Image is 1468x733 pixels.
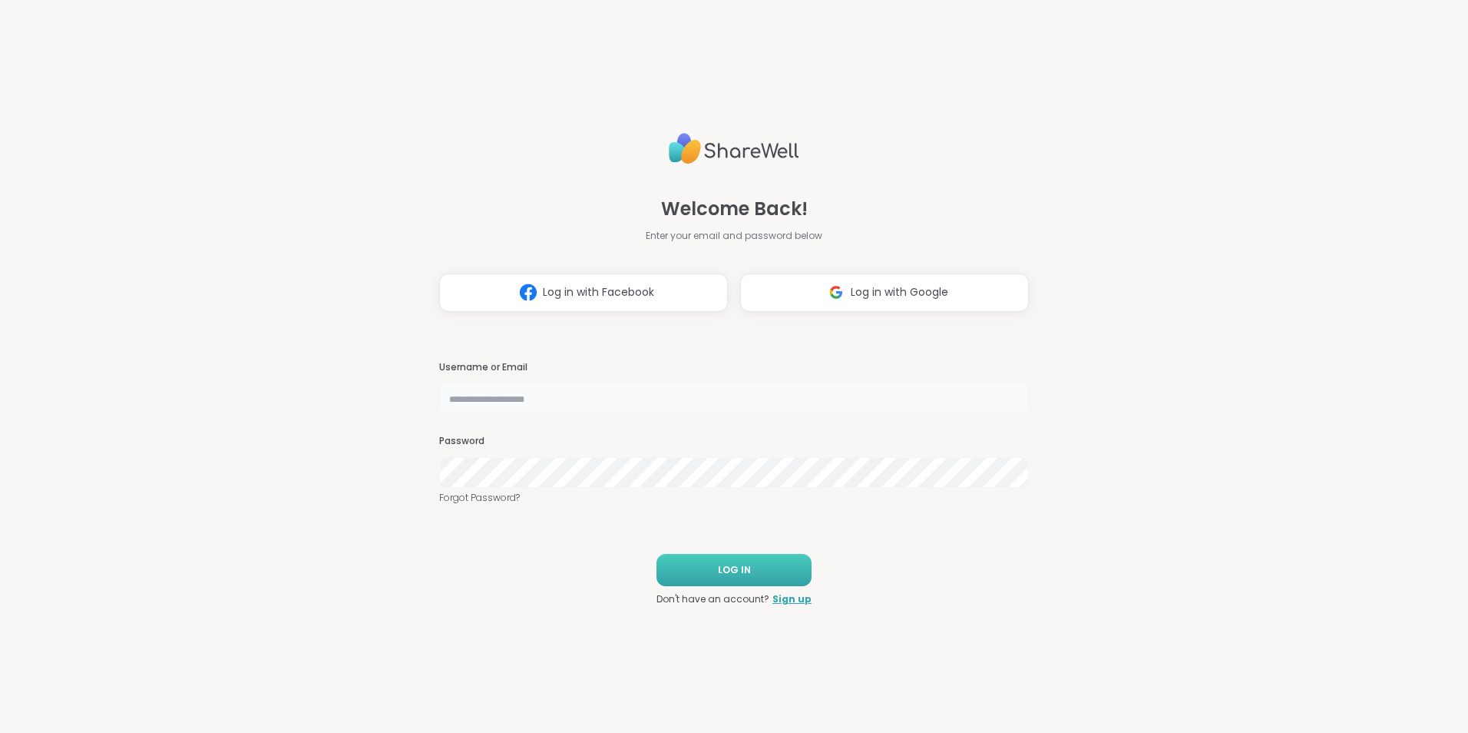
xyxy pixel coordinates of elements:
img: ShareWell Logomark [514,278,543,307]
a: Forgot Password? [439,491,1029,505]
span: Log in with Google [851,284,948,300]
img: ShareWell Logomark [822,278,851,307]
span: Enter your email and password below [646,229,822,243]
span: Log in with Facebook [543,284,654,300]
a: Sign up [772,592,812,606]
button: Log in with Facebook [439,274,728,312]
span: Don't have an account? [656,592,769,606]
button: LOG IN [656,554,812,586]
h3: Password [439,435,1029,448]
img: ShareWell Logo [669,127,799,171]
button: Log in with Google [740,274,1029,312]
h3: Username or Email [439,361,1029,374]
span: Welcome Back! [661,195,808,223]
span: LOG IN [718,563,751,577]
